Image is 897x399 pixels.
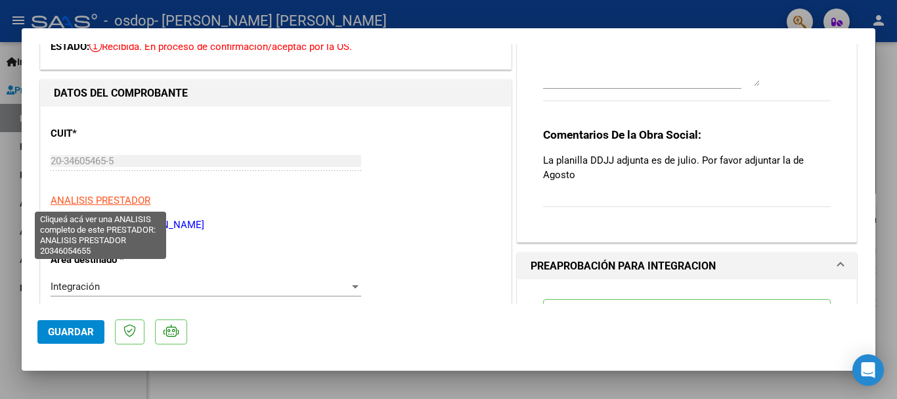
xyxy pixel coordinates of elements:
[543,153,831,182] p: La planilla DDJJ adjunta es de julio. Por favor adjuntar la de Agosto
[48,326,94,338] span: Guardar
[51,252,186,268] p: Area destinado *
[543,128,701,141] strong: Comentarios De la Obra Social:
[89,41,352,53] span: Recibida. En proceso de confirmacion/aceptac por la OS.
[51,126,186,141] p: CUIT
[517,253,856,279] mat-expansion-panel-header: PREAPROBACIÓN PARA INTEGRACION
[51,41,89,53] span: ESTADO:
[517,9,856,242] div: COMENTARIOS
[51,281,100,293] span: Integración
[543,299,831,348] p: El afiliado figura en el ultimo padrón que tenemos de la SSS de
[852,354,884,386] div: Open Intercom Messenger
[51,195,150,206] span: ANALISIS PRESTADOR
[37,320,104,344] button: Guardar
[54,87,188,99] strong: DATOS DEL COMPROBANTE
[51,218,501,233] p: [PERSON_NAME] [PERSON_NAME]
[531,258,716,274] h1: PREAPROBACIÓN PARA INTEGRACION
